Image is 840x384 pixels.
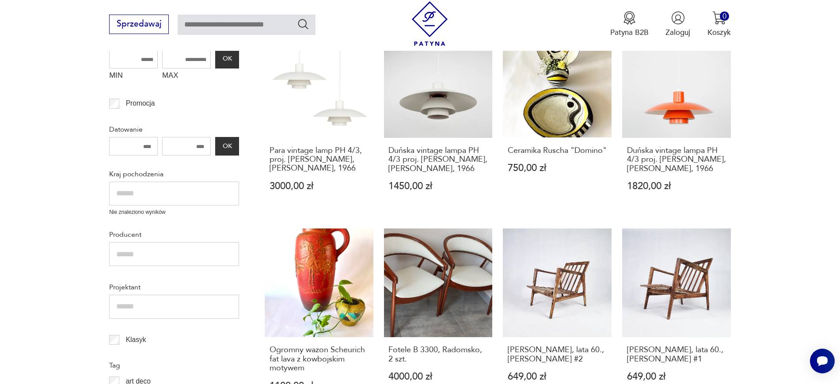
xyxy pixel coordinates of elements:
[810,349,835,373] iframe: Smartsupp widget button
[665,27,690,38] p: Zaloguj
[627,146,726,173] h3: Duńska vintage lampa PH 4/3 proj. [PERSON_NAME], [PERSON_NAME], 1966
[712,11,726,25] img: Ikona koszyka
[622,29,731,212] a: Duńska vintage lampa PH 4/3 proj. Poul Henningsen, Louis Poulsen, 1966Duńska vintage lampa PH 4/3...
[707,11,731,38] button: 0Koszyk
[503,29,612,212] a: Ceramika Ruscha "Domino"Ceramika Ruscha "Domino"750,00 zł
[126,98,155,109] p: Promocja
[508,146,607,155] h3: Ceramika Ruscha "Domino"
[388,182,487,191] p: 1450,00 zł
[270,182,369,191] p: 3000,00 zł
[388,146,487,173] h3: Duńska vintage lampa PH 4/3 proj. [PERSON_NAME], [PERSON_NAME], 1966
[270,346,369,373] h3: Ogromny wazon Scheurich fat lava z kowbojskim motywem
[109,124,239,135] p: Datowanie
[109,168,239,180] p: Kraj pochodzenia
[623,11,636,25] img: Ikona medalu
[384,29,493,212] a: Duńska vintage lampa PH 4/3 proj. Poul Henningsen, Louis Poulsen, 1966Duńska vintage lampa PH 4/3...
[610,11,649,38] button: Patyna B2B
[126,334,146,346] p: Klasyk
[627,372,726,381] p: 649,00 zł
[109,281,239,293] p: Projektant
[297,18,310,30] button: Szukaj
[109,360,239,371] p: Tag
[109,15,169,34] button: Sprzedawaj
[388,372,487,381] p: 4000,00 zł
[665,11,690,38] button: Zaloguj
[610,11,649,38] a: Ikona medaluPatyna B2B
[671,11,685,25] img: Ikonka użytkownika
[627,182,726,191] p: 1820,00 zł
[215,137,239,156] button: OK
[109,229,239,240] p: Producent
[215,50,239,68] button: OK
[508,163,607,173] p: 750,00 zł
[707,27,731,38] p: Koszyk
[265,29,373,212] a: KlasykPara vintage lamp PH 4/3, proj. Poul Henningsen, Louis Poulsen, 1966Para vintage lamp PH 4/...
[610,27,649,38] p: Patyna B2B
[388,346,487,364] h3: Fotele B 3300, Radomsko, 2 szt.
[720,11,729,21] div: 0
[109,21,169,28] a: Sprzedawaj
[270,146,369,173] h3: Para vintage lamp PH 4/3, proj. [PERSON_NAME], [PERSON_NAME], 1966
[407,1,452,46] img: Patyna - sklep z meblami i dekoracjami vintage
[162,68,211,85] label: MAX
[109,208,239,217] p: Nie znaleziono wyników
[508,346,607,364] h3: [PERSON_NAME], lata 60., [PERSON_NAME] #2
[508,372,607,381] p: 649,00 zł
[627,346,726,364] h3: [PERSON_NAME], lata 60., [PERSON_NAME] #1
[109,68,158,85] label: MIN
